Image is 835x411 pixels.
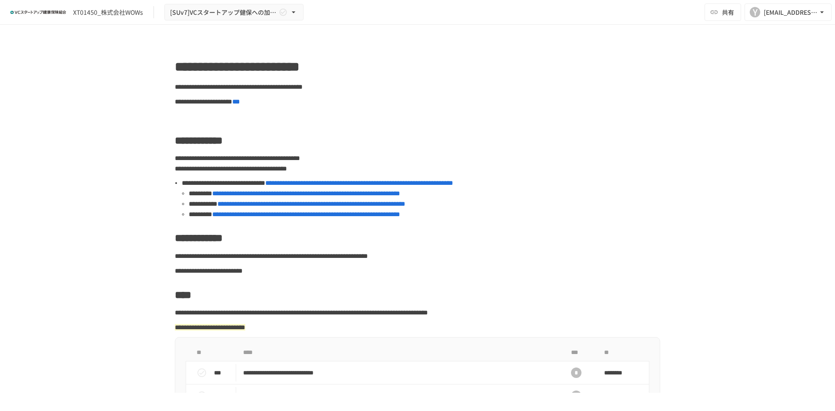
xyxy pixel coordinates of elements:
button: status [193,364,210,381]
img: ZDfHsVrhrXUoWEWGWYf8C4Fv4dEjYTEDCNvmL73B7ox [10,5,66,19]
div: Y [750,7,760,17]
span: [SUv7]VCスタートアップ健保への加入申請手続き [170,7,277,18]
button: Y[EMAIL_ADDRESS][DOMAIN_NAME] [745,3,832,21]
button: status [193,387,210,404]
div: XT01450_株式会社WOWs [73,8,143,17]
button: 共有 [705,3,741,21]
button: [SUv7]VCスタートアップ健保への加入申請手続き [164,4,304,21]
span: 共有 [722,7,734,17]
div: [EMAIL_ADDRESS][DOMAIN_NAME] [764,7,818,18]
